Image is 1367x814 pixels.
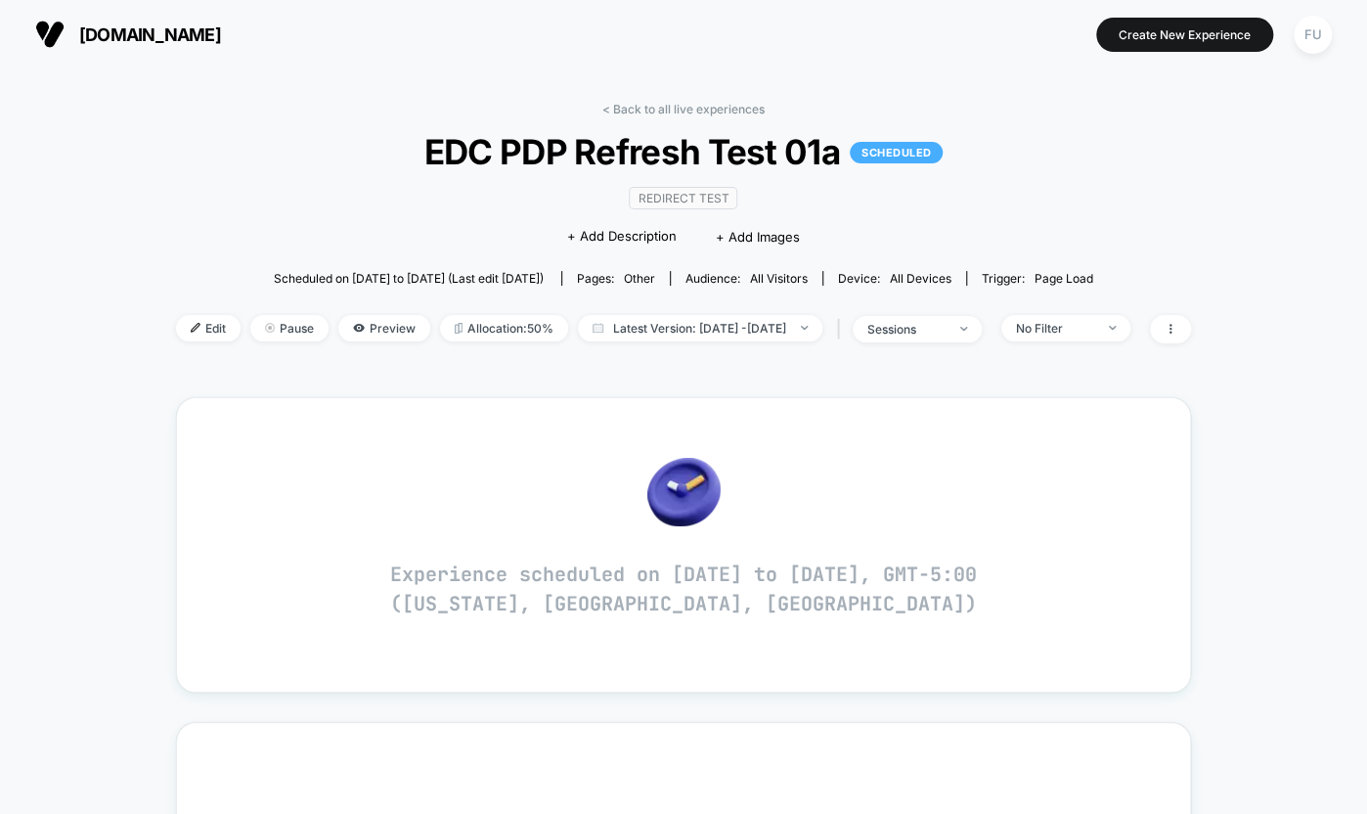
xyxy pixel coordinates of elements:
[867,322,946,337] div: sessions
[685,271,808,286] div: Audience:
[390,560,977,618] p: Experience scheduled on [DATE] to [DATE], GMT-5:00 ([US_STATE], [GEOGRAPHIC_DATA], [GEOGRAPHIC_DA...
[274,271,544,286] span: Scheduled on [DATE] to [DATE] (Last edit [DATE])
[602,102,765,116] a: < Back to all live experiences
[191,323,200,333] img: edit
[577,271,655,286] div: Pages:
[578,315,822,341] span: Latest Version: [DATE] - [DATE]
[265,323,275,333] img: end
[750,271,808,286] span: All Visitors
[647,458,721,526] img: no_data
[624,271,655,286] span: other
[1294,16,1332,54] div: FU
[1096,18,1273,52] button: Create New Experience
[440,315,568,341] span: Allocation: 50%
[79,24,221,45] span: [DOMAIN_NAME]
[338,315,430,341] span: Preview
[250,315,329,341] span: Pause
[960,327,967,331] img: end
[567,227,677,247] span: + Add Description
[716,229,800,245] span: + Add Images
[1288,15,1338,55] button: FU
[801,326,808,330] img: end
[1016,321,1094,336] div: No Filter
[176,315,241,341] span: Edit
[890,271,951,286] span: all devices
[982,271,1093,286] div: Trigger:
[832,315,853,343] span: |
[822,271,966,286] span: Device:
[1109,326,1116,330] img: end
[35,20,65,49] img: Visually logo
[629,187,737,209] span: Redirect Test
[227,131,1140,172] span: EDC PDP Refresh Test 01a
[455,323,463,334] img: rebalance
[850,142,944,163] p: SCHEDULED
[1035,271,1093,286] span: Page Load
[593,323,603,333] img: calendar
[29,19,227,50] button: [DOMAIN_NAME]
